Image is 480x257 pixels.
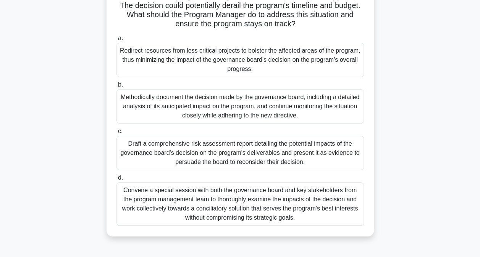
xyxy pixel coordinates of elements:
span: d. [118,174,123,181]
div: Methodically document the decision made by the governance board, including a detailed analysis of... [116,89,364,124]
span: c. [118,128,123,134]
span: a. [118,35,123,41]
div: Convene a special session with both the governance board and key stakeholders from the program ma... [116,182,364,226]
div: Draft a comprehensive risk assessment report detailing the potential impacts of the governance bo... [116,136,364,170]
div: Redirect resources from less critical projects to bolster the affected areas of the program, thus... [116,43,364,77]
span: b. [118,81,123,88]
